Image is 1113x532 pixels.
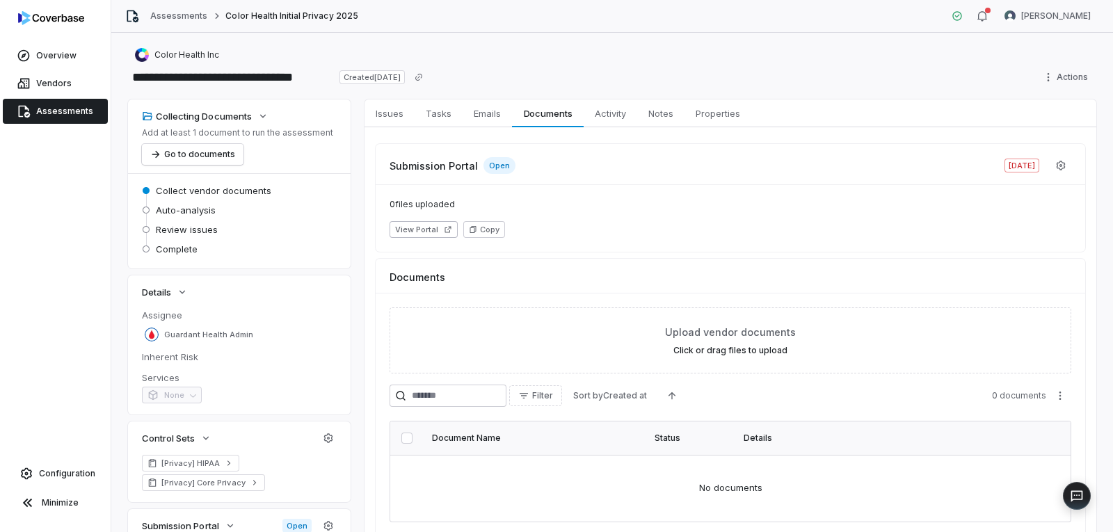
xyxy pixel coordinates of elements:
[589,104,632,122] span: Activity
[390,270,445,284] span: Documents
[6,461,105,486] a: Configuration
[390,221,458,238] button: View Portal
[432,433,638,444] div: Document Name
[390,199,1071,210] span: 0 files uploaded
[39,468,95,479] span: Configuration
[142,474,265,491] a: [Privacy] Core Privacy
[156,223,218,236] span: Review issues
[36,50,77,61] span: Overview
[42,497,79,508] span: Minimize
[142,350,337,363] dt: Inherent Risk
[164,330,253,340] span: Guardant Health Admin
[36,106,93,117] span: Assessments
[150,10,207,22] a: Assessments
[142,286,171,298] span: Details
[18,11,84,25] img: logo-D7KZi-bG.svg
[3,43,108,68] a: Overview
[673,345,787,356] label: Click or drag files to upload
[142,371,337,384] dt: Services
[142,309,337,321] dt: Assignee
[142,144,243,165] button: Go to documents
[468,104,506,122] span: Emails
[643,104,679,122] span: Notes
[463,221,505,238] button: Copy
[142,519,219,532] span: Submission Portal
[565,385,655,406] button: Sort byCreated at
[161,458,220,469] span: [Privacy] HIPAA
[666,390,678,401] svg: Ascending
[1021,10,1091,22] span: [PERSON_NAME]
[532,390,553,401] span: Filter
[145,328,159,341] img: Guardant Health Admin avatar
[3,99,108,124] a: Assessments
[390,455,1071,522] td: No documents
[36,78,72,89] span: Vendors
[370,104,409,122] span: Issues
[138,104,273,129] button: Collecting Documents
[1049,385,1071,406] button: More actions
[3,71,108,96] a: Vendors
[138,426,216,451] button: Control Sets
[154,49,219,61] span: Color Health Inc
[509,385,562,406] button: Filter
[156,204,216,216] span: Auto-analysis
[518,104,578,122] span: Documents
[420,104,457,122] span: Tasks
[138,280,192,305] button: Details
[390,159,478,173] span: Submission Portal
[690,104,746,122] span: Properties
[483,157,515,174] span: Open
[142,127,333,138] p: Add at least 1 document to run the assessment
[156,184,271,197] span: Collect vendor documents
[131,42,223,67] button: https://color.com/Color Health Inc
[406,65,431,90] button: Copy link
[156,243,198,255] span: Complete
[992,390,1046,401] span: 0 documents
[665,325,796,339] span: Upload vendor documents
[658,385,686,406] button: Ascending
[142,110,252,122] div: Collecting Documents
[161,477,246,488] span: [Privacy] Core Privacy
[142,432,195,444] span: Control Sets
[339,70,405,84] span: Created [DATE]
[142,455,239,471] a: [Privacy] HIPAA
[6,489,105,517] button: Minimize
[744,433,1029,444] div: Details
[655,433,727,444] div: Status
[1004,10,1016,22] img: Arun Muthu avatar
[225,10,358,22] span: Color Health Initial Privacy 2025
[1004,159,1039,172] span: [DATE]
[996,6,1099,26] button: Arun Muthu avatar[PERSON_NAME]
[1039,67,1096,88] button: Actions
